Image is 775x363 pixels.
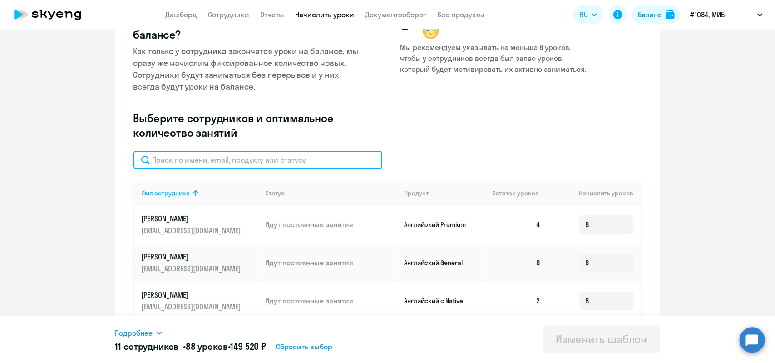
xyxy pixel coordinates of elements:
a: Начислить уроки [296,10,355,19]
div: Остаток уроков [492,189,548,197]
p: Английский с Native [404,297,472,305]
p: Идут постоянные занятия [265,296,397,306]
p: [EMAIL_ADDRESS][DOMAIN_NAME] [142,225,243,235]
h3: Выберите сотрудников и оптимальное количество занятий [133,111,363,140]
th: Начислить уроков [548,181,641,205]
p: #1084, МИБ [690,9,725,20]
p: Английский General [404,259,472,267]
a: [PERSON_NAME][EMAIL_ADDRESS][DOMAIN_NAME] [142,214,258,235]
td: 2 [485,282,548,320]
span: 8+ [400,13,420,35]
span: 149 520 ₽ [230,341,266,352]
div: Баланс [638,9,662,20]
p: [EMAIL_ADDRESS][DOMAIN_NAME] [142,264,243,273]
div: Имя сотрудника [142,189,190,197]
div: Имя сотрудника [142,189,258,197]
h5: 11 сотрудников • • [115,340,267,353]
span: Сбросить выбор [276,341,332,352]
a: Отчеты [261,10,285,19]
span: Остаток уроков [492,189,539,197]
p: Идут постоянные занятия [265,258,397,268]
button: Изменить шаблон [543,326,660,353]
p: Как только у сотрудника закончатся уроки на балансе, мы сразу же начислим фиксированное количеств... [133,45,363,93]
button: RU [573,5,603,24]
div: Статус [265,189,397,197]
p: Идут постоянные занятия [265,219,397,229]
span: RU [580,9,588,20]
p: Мы рекомендуем указывать не меньше 8 уроков, чтобы у сотрудников всегда был запас уроков, который... [400,42,587,75]
a: Документооборот [365,10,427,19]
td: 4 [485,205,548,244]
input: Поиск по имени, email, продукту или статусу [133,151,382,169]
td: 8 [485,244,548,282]
div: Продукт [404,189,429,197]
div: Продукт [404,189,485,197]
img: wink [420,20,442,42]
span: Подробнее [115,328,153,338]
p: [PERSON_NAME] [142,214,243,224]
p: [PERSON_NAME] [142,252,243,262]
a: [PERSON_NAME][EMAIL_ADDRESS][DOMAIN_NAME] [142,290,258,312]
div: Статус [265,189,285,197]
button: Балансbalance [632,5,680,24]
div: Изменить шаблон [556,332,647,346]
a: [PERSON_NAME][EMAIL_ADDRESS][DOMAIN_NAME] [142,252,258,273]
button: #1084, МИБ [686,4,767,25]
p: [PERSON_NAME] [142,290,243,300]
a: Сотрудники [208,10,250,19]
p: [EMAIL_ADDRESS][DOMAIN_NAME] [142,302,243,312]
a: Все продукты [438,10,485,19]
a: Дашборд [166,10,197,19]
span: 88 уроков [186,341,228,352]
img: balance [666,10,675,19]
p: Английский Premium [404,220,472,229]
